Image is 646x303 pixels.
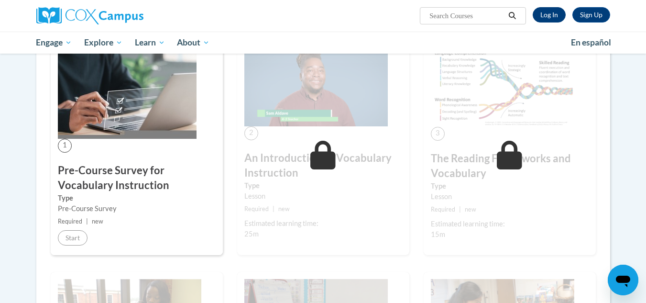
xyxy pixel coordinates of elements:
[58,193,216,203] label: Type
[244,191,402,202] div: Lesson
[431,219,589,229] div: Estimated learning time:
[459,206,461,213] span: |
[572,7,610,22] a: Register
[428,10,505,22] input: Search Courses
[431,206,455,213] span: Required
[533,7,566,22] a: Log In
[431,46,574,127] img: Course Image
[36,7,143,24] img: Cox Campus
[431,230,445,238] span: 15m
[177,37,209,48] span: About
[86,218,88,225] span: |
[36,7,218,24] a: Cox Campus
[431,151,589,181] h3: The Reading Frameworks and Vocabulary
[78,32,129,54] a: Explore
[84,37,122,48] span: Explore
[36,37,72,48] span: Engage
[431,191,589,202] div: Lesson
[92,218,103,225] span: new
[244,180,402,191] label: Type
[608,265,638,295] iframe: Button to launch messaging window
[565,33,617,53] a: En español
[244,205,269,213] span: Required
[431,181,589,191] label: Type
[58,230,88,246] button: Start
[30,32,78,54] a: Engage
[244,46,388,126] img: Course Image
[273,205,274,213] span: |
[431,127,445,141] span: 3
[465,206,476,213] span: new
[129,32,171,54] a: Learn
[58,203,216,214] div: Pre-Course Survey
[135,37,165,48] span: Learn
[244,218,402,229] div: Estimated learning time:
[58,218,82,225] span: Required
[171,32,216,54] a: About
[244,126,258,140] span: 2
[278,205,290,213] span: new
[58,163,216,193] h3: Pre-Course Survey for Vocabulary Instruction
[244,230,259,238] span: 25m
[244,151,402,180] h3: An Introduction to Vocabulary Instruction
[58,46,197,139] img: Course Image
[22,32,624,54] div: Main menu
[58,139,72,153] span: 1
[571,37,611,47] span: En español
[505,10,519,22] button: Search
